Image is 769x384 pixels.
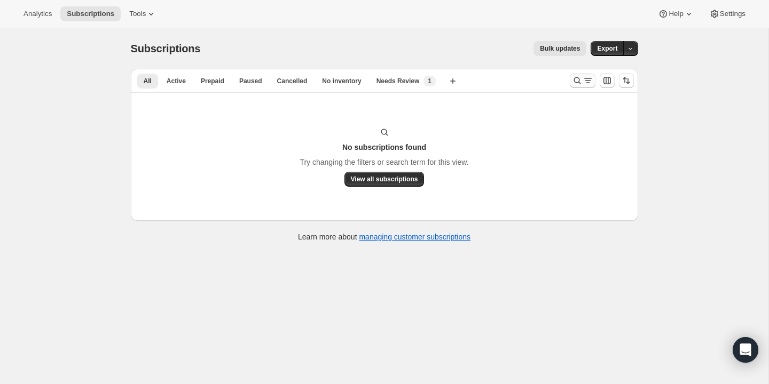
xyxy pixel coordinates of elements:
span: Cancelled [277,77,308,85]
span: View all subscriptions [351,175,418,183]
button: Analytics [17,6,58,21]
a: managing customer subscriptions [359,233,470,241]
span: Subscriptions [67,10,114,18]
button: Sort the results [619,73,634,88]
span: Subscriptions [131,43,201,54]
button: Bulk updates [533,41,586,56]
p: Try changing the filters or search term for this view. [300,157,468,167]
h3: No subscriptions found [342,142,426,153]
span: Analytics [23,10,52,18]
button: Create new view [444,74,461,89]
span: All [144,77,152,85]
button: Subscriptions [60,6,121,21]
button: Tools [123,6,163,21]
span: Needs Review [376,77,420,85]
button: Customize table column order and visibility [600,73,615,88]
span: Settings [720,10,746,18]
button: Search and filter results [570,73,595,88]
button: View all subscriptions [344,172,425,187]
span: 1 [428,77,431,85]
button: Export [591,41,624,56]
p: Learn more about [298,231,470,242]
span: Export [597,44,617,53]
span: Prepaid [201,77,224,85]
span: No inventory [322,77,361,85]
span: Paused [239,77,262,85]
button: Settings [703,6,752,21]
div: Open Intercom Messenger [733,337,758,363]
span: Active [167,77,186,85]
span: Help [669,10,683,18]
span: Bulk updates [540,44,580,53]
span: Tools [129,10,146,18]
button: Help [652,6,700,21]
